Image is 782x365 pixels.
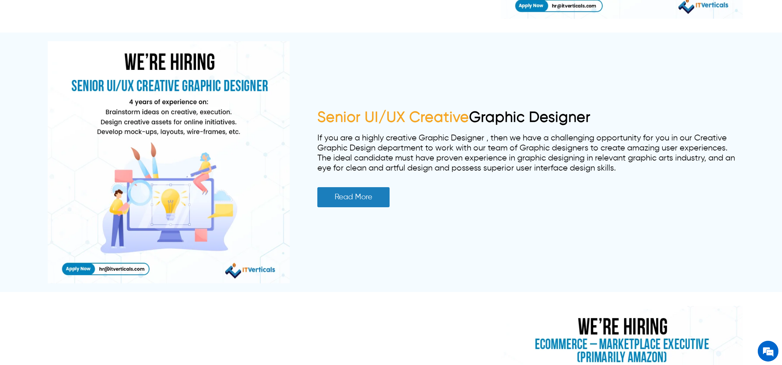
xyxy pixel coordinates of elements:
[317,110,590,125] a: Senior UI/UX CreativeGraphic Designer
[317,187,390,207] a: Read More
[317,133,743,173] div: If you are a highly creative Graphic Designer , then we have a challenging opportunity for you in...
[317,110,469,125] span: Senior UI/UX Creative
[48,41,290,283] img: Senior UI/UX Creative Graphic Designer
